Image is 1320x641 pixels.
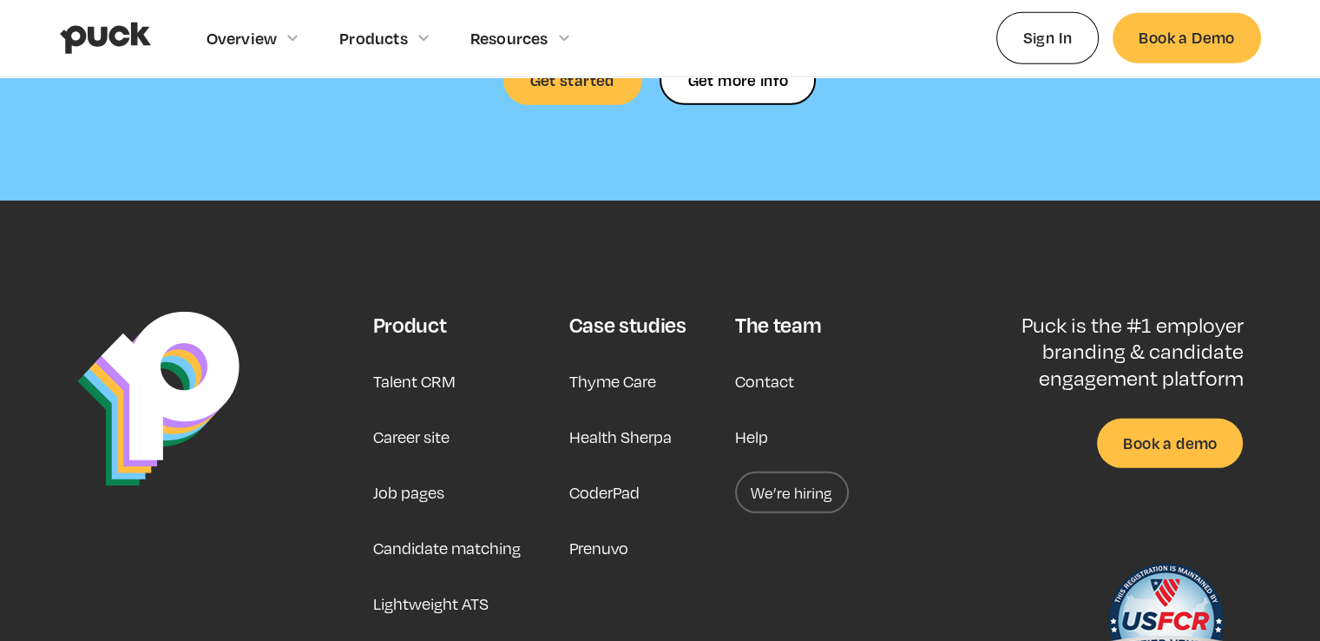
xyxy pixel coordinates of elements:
a: Help [735,416,768,458]
p: Puck is the #1 employer branding & candidate engagement platform [964,312,1243,391]
a: Get more info [660,56,816,105]
a: Thyme Care [569,360,656,402]
div: Product [372,312,446,338]
div: The team [735,312,821,338]
div: Resources [470,29,548,48]
a: Candidate matching [372,527,520,569]
a: Talent CRM [372,360,455,402]
a: Book a Demo [1113,13,1260,63]
a: Prenuvo [569,527,628,569]
a: We’re hiring [735,472,849,513]
a: Lightweight ATS [372,583,488,624]
a: Book a demo [1097,419,1243,468]
a: Sign In [996,12,1100,63]
a: Job pages [372,472,443,513]
a: Get started [503,56,642,105]
div: Products [339,29,408,48]
div: Case studies [569,312,686,338]
img: Puck Logo [77,312,240,486]
form: Ready to find your people [660,56,816,105]
a: CoderPad [569,472,640,513]
div: Overview [207,29,278,48]
a: Health Sherpa [569,416,672,458]
a: Contact [735,360,794,402]
a: Career site [372,416,449,458]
